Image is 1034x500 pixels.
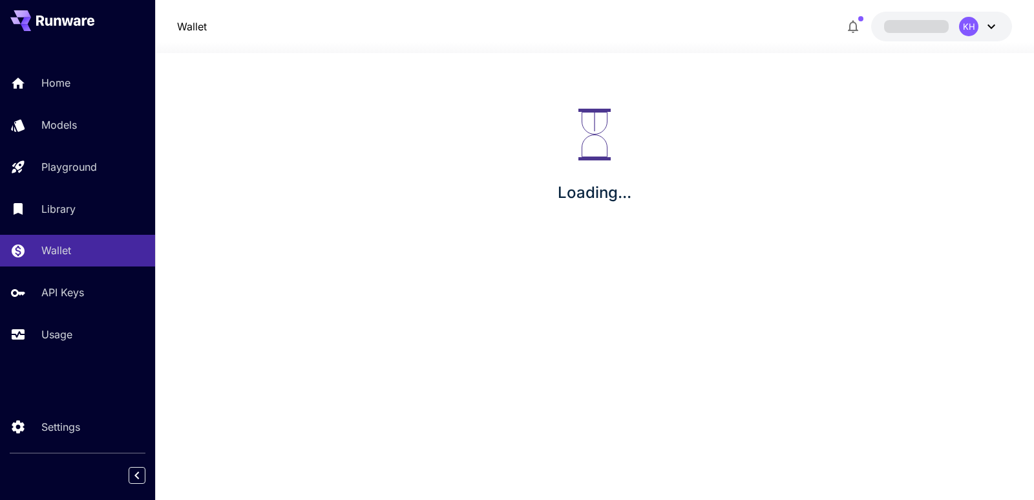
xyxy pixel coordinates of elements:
[41,327,72,342] p: Usage
[959,17,978,36] div: KH
[177,19,207,34] a: Wallet
[129,467,145,484] button: Collapse sidebar
[871,12,1012,41] button: KH
[41,419,80,435] p: Settings
[177,19,207,34] nav: breadcrumb
[41,159,97,175] p: Playground
[41,201,76,217] p: Library
[41,285,84,300] p: API Keys
[41,243,71,258] p: Wallet
[41,117,77,133] p: Models
[558,181,631,204] p: Loading...
[138,464,155,487] div: Collapse sidebar
[41,75,70,91] p: Home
